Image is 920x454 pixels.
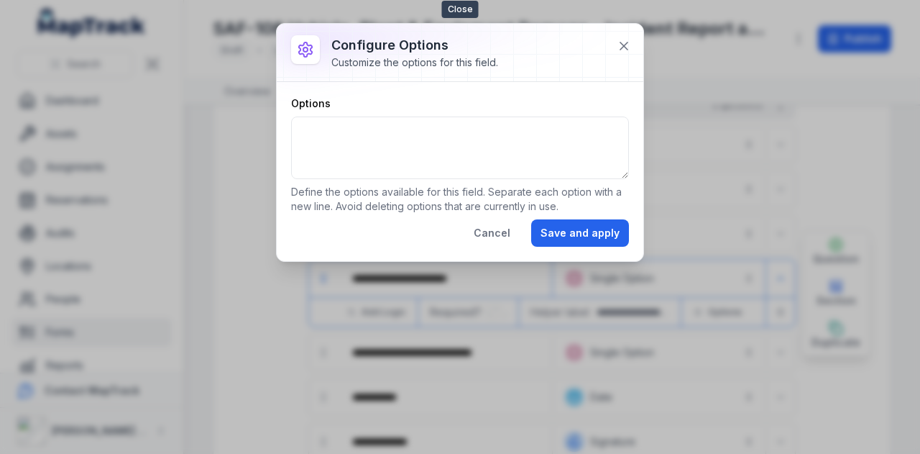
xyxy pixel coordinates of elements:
label: Options [291,96,331,111]
h3: Configure options [331,35,498,55]
button: Cancel [464,219,520,247]
span: Close [442,1,479,18]
button: Save and apply [531,219,629,247]
p: Define the options available for this field. Separate each option with a new line. Avoid deleting... [291,185,629,214]
div: Customize the options for this field. [331,55,498,70]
